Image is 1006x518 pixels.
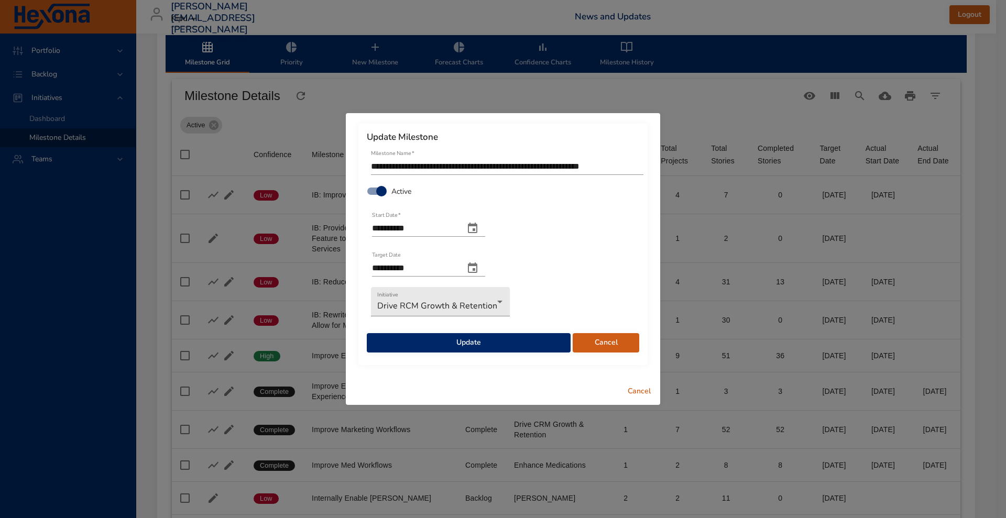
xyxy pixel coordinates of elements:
label: Milestone Name [371,151,414,157]
label: Target Date [372,252,400,258]
button: change end date [460,256,485,281]
span: Cancel [581,336,631,349]
button: Cancel [573,333,639,352]
button: Update [367,333,571,352]
span: Active [391,186,411,197]
span: Cancel [627,385,652,398]
button: Cancel [622,382,656,401]
div: Drive RCM Growth & Retention [371,287,510,316]
label: Start Date [372,213,401,218]
h6: Update Milestone [367,132,639,142]
button: change date [460,216,485,241]
span: Update [375,336,562,349]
